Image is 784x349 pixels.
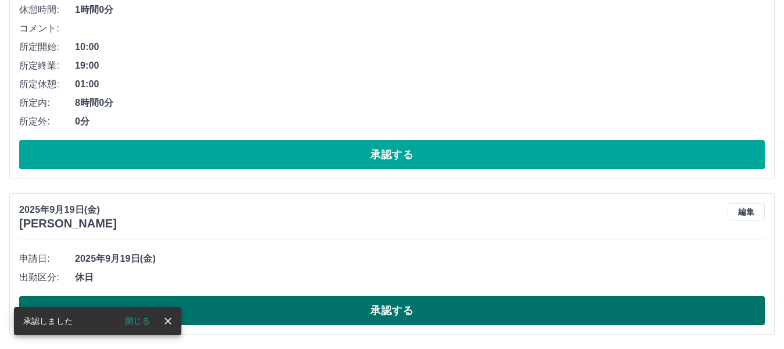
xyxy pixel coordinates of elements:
span: 1時間0分 [75,3,765,17]
div: 承認しました [23,311,73,332]
button: close [159,312,177,330]
span: 所定終業: [19,59,75,73]
span: 所定内: [19,96,75,110]
span: 01:00 [75,77,765,91]
span: 申請日: [19,252,75,266]
span: 出勤区分: [19,270,75,284]
span: コメント: [19,22,75,35]
span: 19:00 [75,59,765,73]
span: 所定外: [19,115,75,129]
span: 休日 [75,270,765,284]
button: 承認する [19,296,765,325]
button: 編集 [728,203,765,220]
span: 所定休憩: [19,77,75,91]
span: 10:00 [75,40,765,54]
button: 閉じる [116,312,159,330]
span: 0分 [75,115,765,129]
span: 休憩時間: [19,3,75,17]
span: 2025年9月19日(金) [75,252,765,266]
h3: [PERSON_NAME] [19,217,117,230]
button: 承認する [19,140,765,169]
span: 所定開始: [19,40,75,54]
p: 2025年9月19日(金) [19,203,117,217]
span: 8時間0分 [75,96,765,110]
